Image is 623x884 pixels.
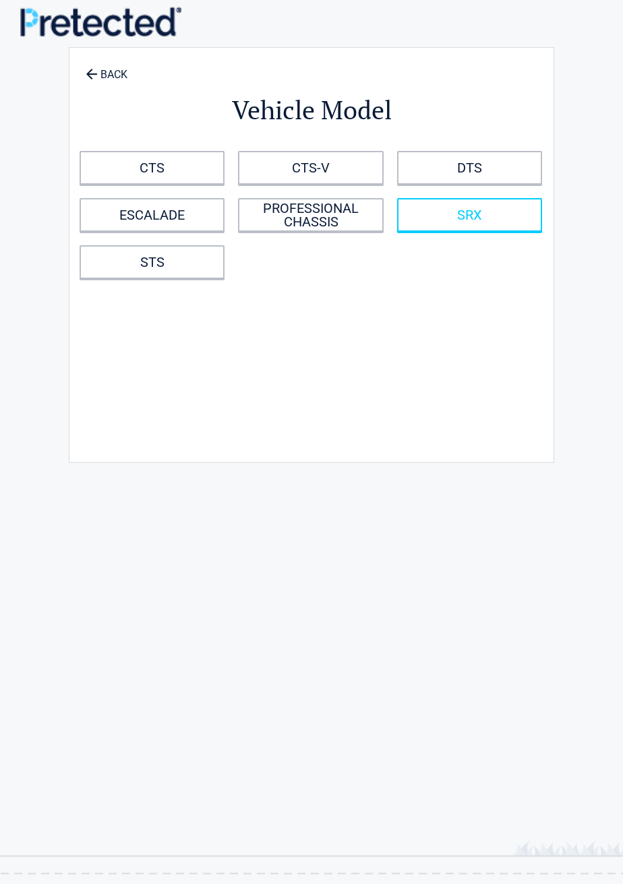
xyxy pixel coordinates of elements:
[80,198,225,232] a: ESCALADE
[80,245,225,279] a: STS
[397,151,542,185] a: DTS
[397,198,542,232] a: SRX
[238,198,383,232] a: PROFESSIONAL CHASSIS
[238,151,383,185] a: CTS-V
[20,7,181,36] img: Main Logo
[83,57,130,80] a: BACK
[76,93,547,127] h2: Vehicle Model
[80,151,225,185] a: CTS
